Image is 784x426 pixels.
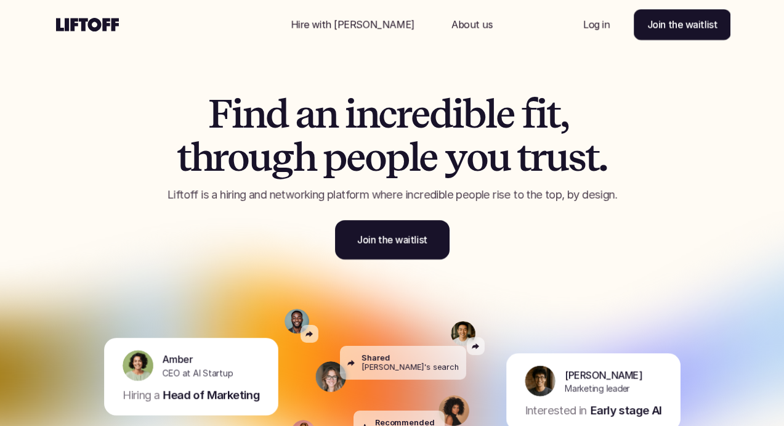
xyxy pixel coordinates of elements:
[345,92,356,136] span: i
[536,92,547,136] span: i
[243,92,265,136] span: n
[323,136,346,179] span: p
[131,187,654,203] p: Liftoff is a hiring and networking platform where incredible people rise to the top, by design.
[362,363,459,372] p: [PERSON_NAME]'s search
[565,367,642,382] p: [PERSON_NAME]
[208,92,232,136] span: F
[291,17,414,32] p: Hire with [PERSON_NAME]
[276,10,429,39] a: Nav Link
[463,92,485,136] span: b
[429,92,452,136] span: d
[634,9,731,40] a: Join the waitlist
[356,92,379,136] span: n
[293,136,316,179] span: h
[568,10,624,39] a: Nav Link
[265,92,288,136] span: d
[419,136,437,179] span: e
[568,136,585,179] span: s
[583,17,610,32] p: Log in
[530,136,545,179] span: r
[585,136,599,179] span: t
[295,92,315,136] span: a
[315,92,337,136] span: n
[163,366,233,379] p: CEO at AI Startup
[409,136,419,179] span: l
[248,136,271,179] span: u
[445,136,466,179] span: y
[647,17,717,32] p: Join the waitlist
[452,92,463,136] span: i
[437,10,507,39] a: Nav Link
[517,136,530,179] span: t
[485,92,496,136] span: l
[163,351,193,366] p: Amber
[212,136,227,179] span: r
[496,92,514,136] span: e
[177,136,190,179] span: t
[598,136,607,179] span: .
[227,136,248,179] span: o
[546,92,560,136] span: t
[163,387,259,403] p: Head of Marketing
[357,232,427,247] p: Join the waitlist
[590,403,661,419] p: Early stage AI
[451,17,493,32] p: About us
[346,136,365,179] span: e
[560,92,568,136] span: ,
[190,136,213,179] span: h
[365,136,386,179] span: o
[335,220,450,260] a: Join the waitlist
[232,92,243,136] span: i
[522,92,536,136] span: f
[396,92,411,136] span: r
[466,136,487,179] span: o
[487,136,510,179] span: u
[362,353,390,363] p: Shared
[123,387,160,403] p: Hiring a
[565,382,630,395] p: Marketing leader
[386,136,409,179] span: p
[411,92,429,136] span: e
[271,136,293,179] span: g
[525,403,587,419] p: Interested in
[545,136,568,179] span: u
[378,92,396,136] span: c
